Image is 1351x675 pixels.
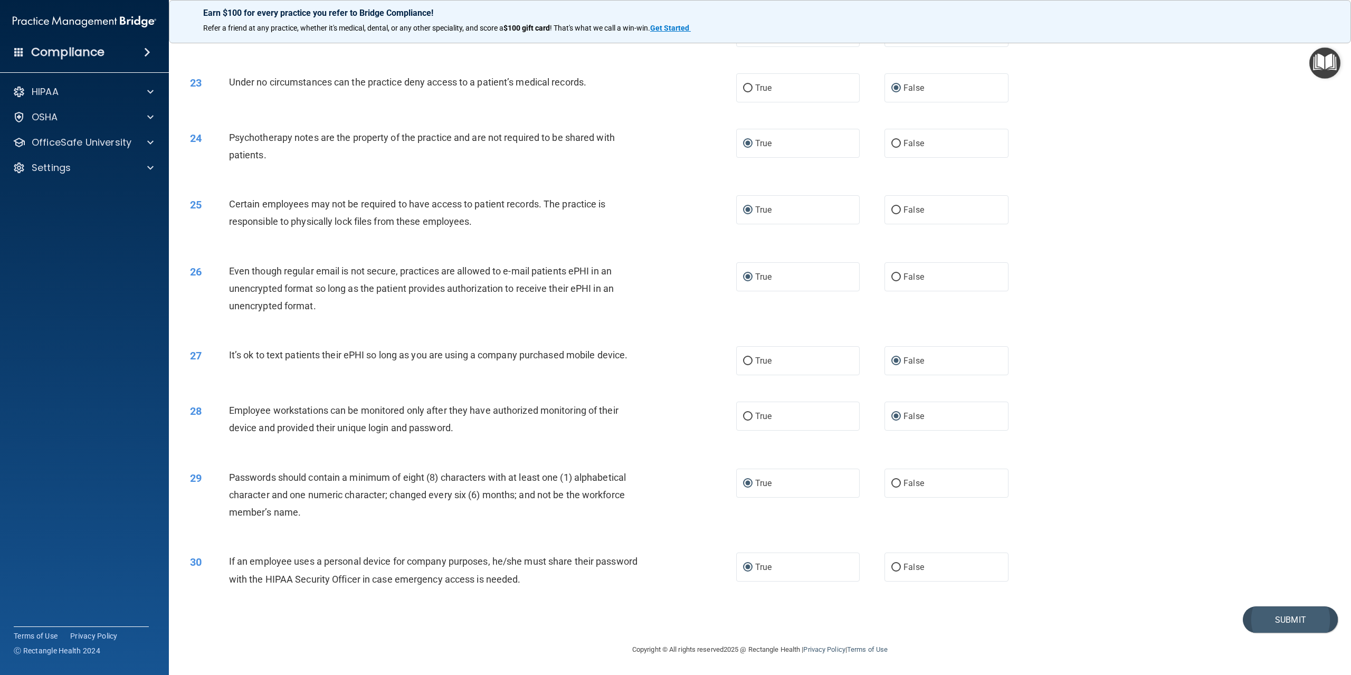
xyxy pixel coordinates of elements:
[803,645,845,653] a: Privacy Policy
[1309,47,1340,79] button: Open Resource Center
[190,556,202,568] span: 30
[755,562,772,572] span: True
[203,24,503,32] span: Refer a friend at any practice, whether it's medical, dental, or any other speciality, and score a
[190,198,202,211] span: 25
[229,472,626,518] span: Passwords should contain a minimum of eight (8) characters with at least one (1) alphabetical cha...
[903,138,924,148] span: False
[567,633,953,667] div: Copyright © All rights reserved 2025 @ Rectangle Health | |
[891,357,901,365] input: False
[32,111,58,123] p: OSHA
[755,356,772,366] span: True
[32,85,59,98] p: HIPAA
[743,480,753,488] input: True
[190,77,202,89] span: 23
[903,478,924,488] span: False
[229,556,638,584] span: If an employee uses a personal device for company purposes, he/she must share their password with...
[903,356,924,366] span: False
[13,11,156,32] img: PMB logo
[229,77,586,88] span: Under no circumstances can the practice deny access to a patient’s medical records.
[229,405,619,433] span: Employee workstations can be monitored only after they have authorized monitoring of their device...
[891,140,901,148] input: False
[755,138,772,148] span: True
[755,205,772,215] span: True
[891,413,901,421] input: False
[190,349,202,362] span: 27
[31,45,104,60] h4: Compliance
[847,645,888,653] a: Terms of Use
[13,85,154,98] a: HIPAA
[32,161,71,174] p: Settings
[503,24,550,32] strong: $100 gift card
[755,272,772,282] span: True
[14,631,58,641] a: Terms of Use
[14,645,100,656] span: Ⓒ Rectangle Health 2024
[190,472,202,484] span: 29
[755,478,772,488] span: True
[743,140,753,148] input: True
[229,265,614,311] span: Even though regular email is not secure, practices are allowed to e-mail patients ePHI in an unen...
[203,8,1317,18] p: Earn $100 for every practice you refer to Bridge Compliance!
[229,198,606,227] span: Certain employees may not be required to have access to patient records. The practice is responsi...
[229,132,615,160] span: Psychotherapy notes are the property of the practice and are not required to be shared with patie...
[190,132,202,145] span: 24
[13,136,154,149] a: OfficeSafe University
[550,24,650,32] span: ! That's what we call a win-win.
[650,24,689,32] strong: Get Started
[743,357,753,365] input: True
[891,480,901,488] input: False
[755,83,772,93] span: True
[755,411,772,421] span: True
[743,273,753,281] input: True
[13,111,154,123] a: OSHA
[190,405,202,417] span: 28
[1243,606,1338,633] button: Submit
[891,84,901,92] input: False
[650,24,691,32] a: Get Started
[229,349,628,360] span: It’s ok to text patients their ePHI so long as you are using a company purchased mobile device.
[891,564,901,572] input: False
[891,273,901,281] input: False
[903,83,924,93] span: False
[903,272,924,282] span: False
[743,84,753,92] input: True
[743,413,753,421] input: True
[903,411,924,421] span: False
[13,161,154,174] a: Settings
[743,206,753,214] input: True
[190,265,202,278] span: 26
[891,206,901,214] input: False
[903,562,924,572] span: False
[903,205,924,215] span: False
[743,564,753,572] input: True
[32,136,131,149] p: OfficeSafe University
[70,631,118,641] a: Privacy Policy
